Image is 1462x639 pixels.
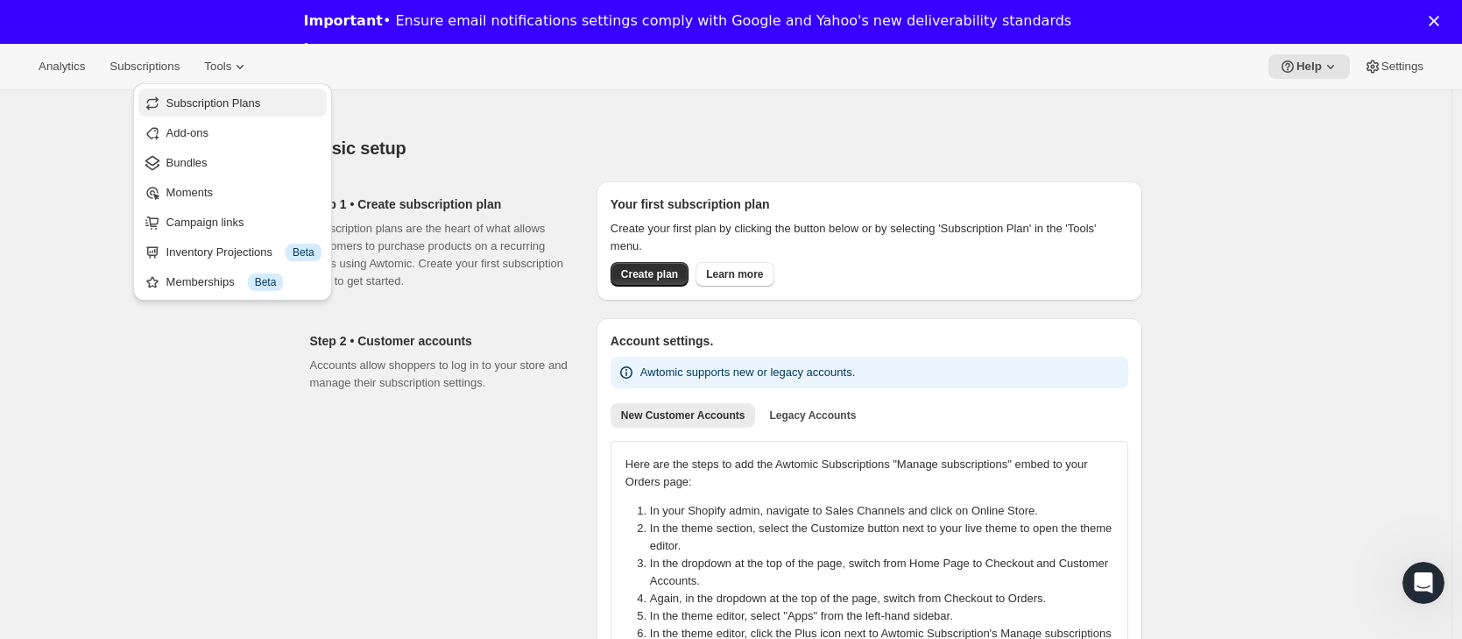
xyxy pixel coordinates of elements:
[138,267,327,295] button: Memberships
[611,403,756,428] button: New Customer Accounts
[611,332,1128,350] h2: Account settings.
[650,502,1124,520] li: In your Shopify admin, navigate to Sales Channels and click on Online Store.
[611,220,1128,255] p: Create your first plan by clicking the button below or by selecting 'Subscription Plan' in the 'T...
[204,60,231,74] span: Tools
[1402,562,1444,604] iframe: Intercom live chat
[1381,60,1423,74] span: Settings
[625,456,1113,491] p: Here are the steps to add the Awtomic Subscriptions "Manage subscriptions" embed to your Orders p...
[138,208,327,236] button: Campaign links
[621,408,745,422] span: New Customer Accounts
[650,555,1124,590] li: In the dropdown at the top of the page, switch from Home Page to Checkout and Customer Accounts.
[109,60,180,74] span: Subscriptions
[611,195,1128,213] h2: Your first subscription plan
[28,54,95,79] button: Analytics
[1268,54,1350,79] button: Help
[138,89,327,117] button: Subscription Plans
[310,332,569,350] h2: Step 2 • Customer accounts
[194,54,259,79] button: Tools
[166,156,208,169] span: Bundles
[166,273,321,291] div: Memberships
[304,40,394,60] a: Learn more
[640,364,855,381] p: Awtomic supports new or legacy accounts.
[310,220,569,290] p: Subscription plans are the heart of what allows customers to purchase products on a recurring bas...
[621,267,678,281] span: Create plan
[166,126,208,139] span: Add-ons
[310,195,569,213] h2: Step 1 • Create subscription plan
[138,148,327,176] button: Bundles
[166,216,244,229] span: Campaign links
[1296,60,1322,74] span: Help
[706,267,763,281] span: Learn more
[650,520,1124,555] li: In the theme section, select the Customize button next to your live theme to open the theme editor.
[1353,54,1434,79] button: Settings
[99,54,190,79] button: Subscriptions
[759,403,866,428] button: Legacy Accounts
[304,12,383,29] b: Important
[696,262,773,287] a: Learn more
[39,60,85,74] span: Analytics
[304,12,1072,30] div: • Ensure email notifications settings comply with Google and Yahoo's new deliverability standards
[138,118,327,146] button: Add-ons
[650,590,1124,607] li: Again, in the dropdown at the top of the page, switch from Checkout to Orders.
[138,178,327,206] button: Moments
[310,138,406,158] span: Basic setup
[166,244,321,261] div: Inventory Projections
[1429,16,1446,26] div: Close
[769,408,856,422] span: Legacy Accounts
[611,262,689,287] button: Create plan
[310,357,569,392] p: Accounts allow shoppers to log in to your store and manage their subscription settings.
[650,607,1124,625] li: In the theme editor, select "Apps" from the left-hand sidebar.
[166,186,213,199] span: Moments
[293,245,314,259] span: Beta
[166,96,261,110] span: Subscription Plans
[138,238,327,266] button: Inventory Projections
[255,275,277,289] span: Beta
